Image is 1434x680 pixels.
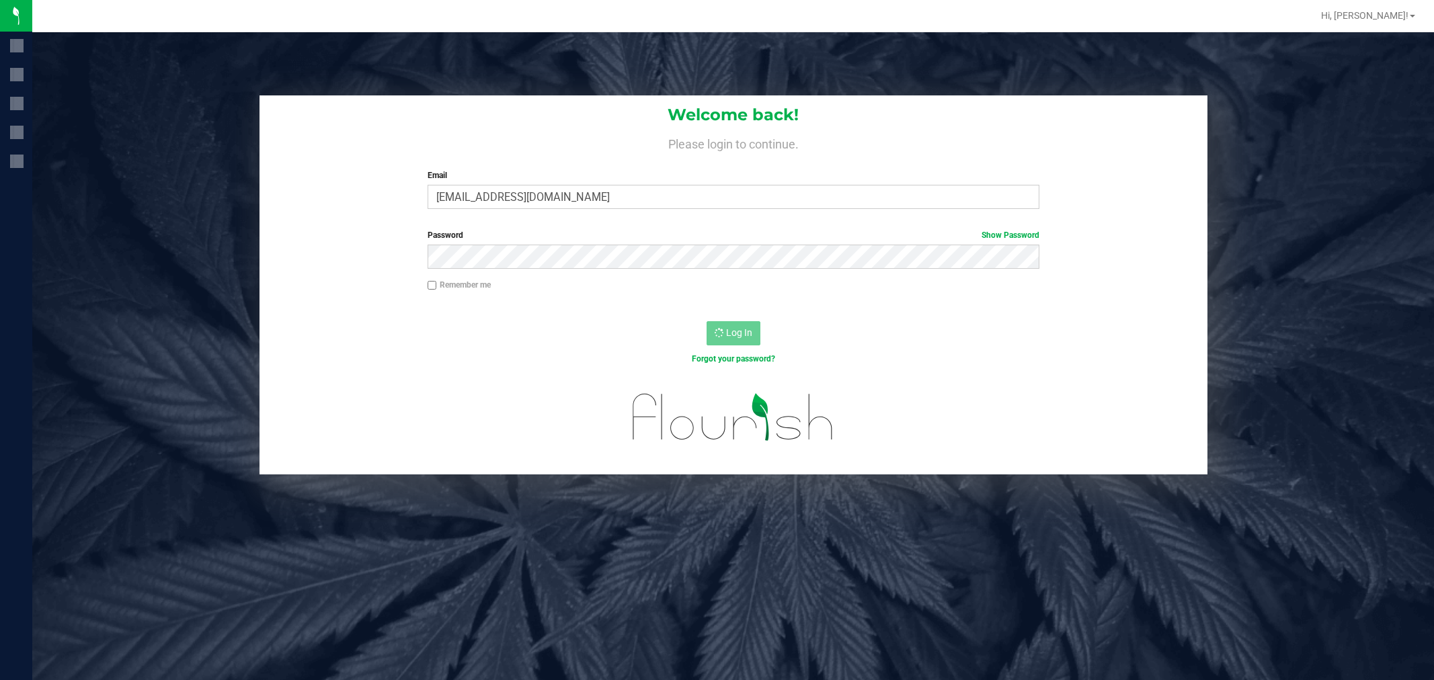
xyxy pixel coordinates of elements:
h1: Welcome back! [260,106,1207,124]
label: Remember me [428,279,491,291]
label: Email [428,169,1039,181]
button: Log In [707,321,760,345]
img: flourish_logo.svg [614,379,852,455]
input: Remember me [428,281,437,290]
span: Password [428,230,463,240]
span: Hi, [PERSON_NAME]! [1321,10,1408,21]
a: Show Password [982,230,1039,240]
h4: Please login to continue. [260,134,1207,151]
span: Log In [726,327,752,338]
a: Forgot your password? [692,354,775,364]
